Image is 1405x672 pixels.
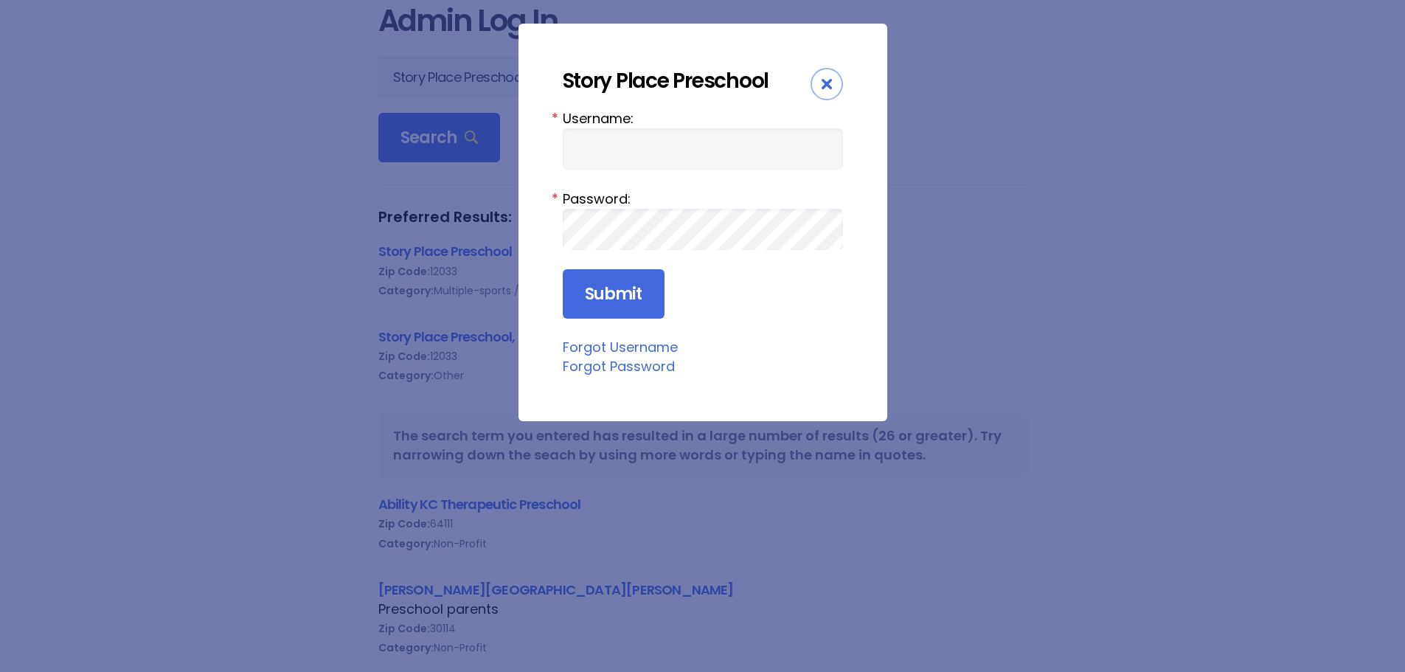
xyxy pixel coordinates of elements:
div: Close [811,68,843,100]
label: Username: [563,108,843,128]
div: Story Place Preschool [563,68,811,94]
a: Forgot Username [563,338,678,356]
label: Password: [563,189,843,209]
input: Submit [563,269,665,319]
a: Forgot Password [563,357,675,375]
